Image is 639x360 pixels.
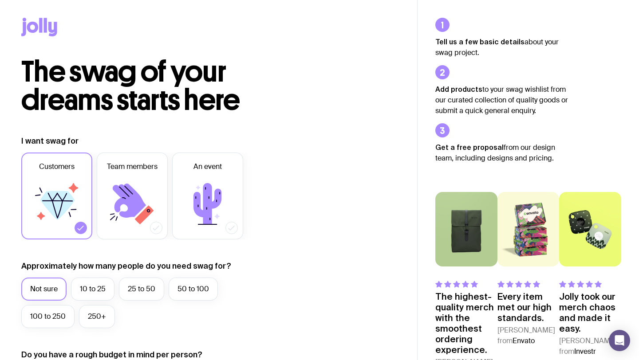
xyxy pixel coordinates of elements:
[435,143,504,151] strong: Get a free proposal
[497,325,560,346] cite: [PERSON_NAME] from
[513,336,535,345] span: Envato
[119,278,164,301] label: 25 to 50
[21,54,240,117] span: The swag of your dreams starts here
[21,261,231,271] label: Approximately how many people do you need swag for?
[71,278,114,301] label: 10 to 25
[435,36,568,58] p: about your swag project.
[21,349,202,360] label: Do you have a rough budget in mind per person?
[39,161,75,172] span: Customers
[21,136,79,146] label: I want swag for
[79,305,115,328] label: 250+
[21,278,67,301] label: Not sure
[497,291,560,323] p: Every item met our high standards.
[435,142,568,164] p: from our design team, including designs and pricing.
[193,161,222,172] span: An event
[609,330,630,351] div: Open Intercom Messenger
[559,291,621,334] p: Jolly took our merch chaos and made it easy.
[435,38,525,46] strong: Tell us a few basic details
[435,84,568,116] p: to your swag wishlist from our curated collection of quality goods or submit a quick general enqu...
[21,305,75,328] label: 100 to 250
[435,85,482,93] strong: Add products
[574,347,596,356] span: Investr
[559,336,621,357] cite: [PERSON_NAME] from
[435,291,497,355] p: The highest-quality merch with the smoothest ordering experience.
[169,278,218,301] label: 50 to 100
[107,161,158,172] span: Team members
